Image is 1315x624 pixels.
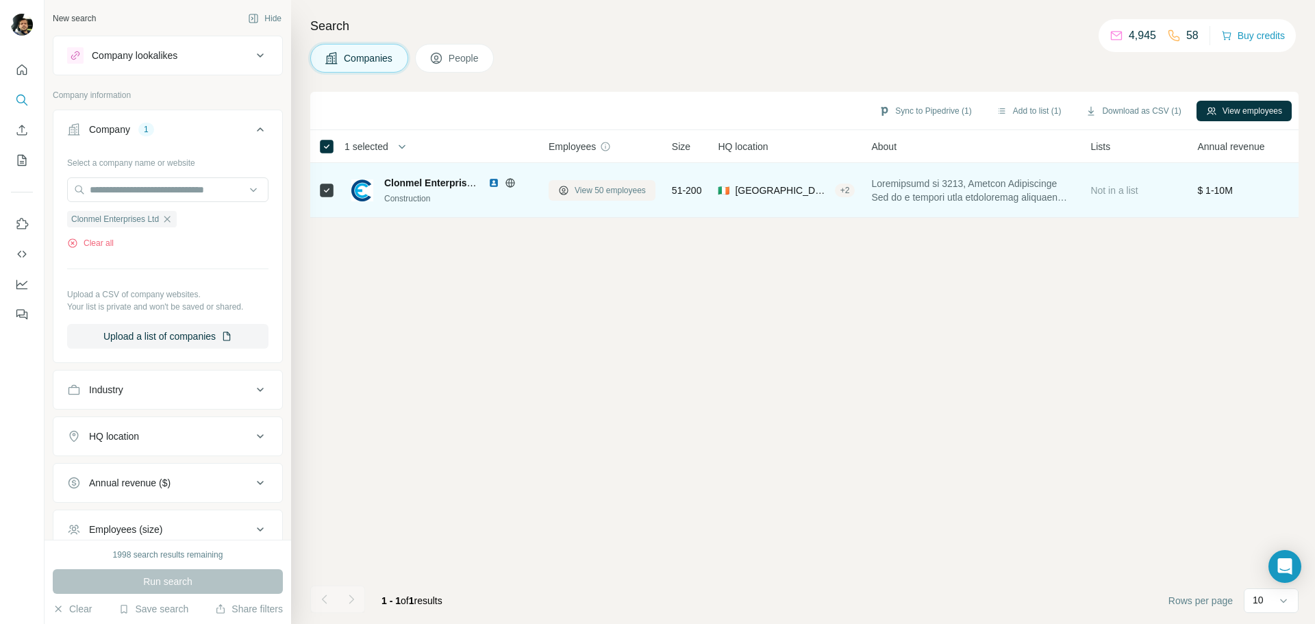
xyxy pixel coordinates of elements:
span: 1 - 1 [381,595,401,606]
button: Company lookalikes [53,39,282,72]
button: Feedback [11,302,33,327]
button: Quick start [11,58,33,82]
button: Hide [238,8,291,29]
span: Size [672,140,690,153]
span: 51-200 [672,184,702,197]
span: Employees [549,140,596,153]
button: Sync to Pipedrive (1) [869,101,981,121]
div: Employees (size) [89,523,162,536]
div: HQ location [89,429,139,443]
div: + 2 [835,184,855,197]
img: Logo of Clonmel Enterprises Ltd [351,179,373,201]
p: 10 [1253,593,1264,607]
button: Company1 [53,113,282,151]
button: Annual revenue ($) [53,466,282,499]
button: Search [11,88,33,112]
div: Company [89,123,130,136]
span: 1 [409,595,414,606]
button: Enrich CSV [11,118,33,142]
button: Share filters [215,602,283,616]
span: Clonmel Enterprises Ltd [384,177,495,188]
div: Select a company name or website [67,151,268,169]
p: Upload a CSV of company websites. [67,288,268,301]
div: Annual revenue ($) [89,476,171,490]
button: Dashboard [11,272,33,297]
span: results [381,595,442,606]
span: of [401,595,409,606]
div: 1 [138,123,154,136]
img: LinkedIn logo [488,177,499,188]
span: [GEOGRAPHIC_DATA], [GEOGRAPHIC_DATA] [735,184,829,197]
button: Industry [53,373,282,406]
span: Annual revenue [1197,140,1264,153]
img: Avatar [11,14,33,36]
button: Use Surfe API [11,242,33,266]
button: Save search [118,602,188,616]
span: Loremipsumd si 3213, Ametcon Adipiscinge Sed do e tempori utla etdoloremag aliquaen adm venia qui... [871,177,1074,204]
button: Add to list (1) [987,101,1071,121]
span: 🇮🇪 [718,184,729,197]
span: Lists [1090,140,1110,153]
button: Clear [53,602,92,616]
div: 1998 search results remaining [113,549,223,561]
h4: Search [310,16,1299,36]
div: Industry [89,383,123,397]
div: Company lookalikes [92,49,177,62]
button: Upload a list of companies [67,324,268,349]
span: Rows per page [1168,594,1233,608]
p: Your list is private and won't be saved or shared. [67,301,268,313]
p: Company information [53,89,283,101]
span: About [871,140,897,153]
p: 4,945 [1129,27,1156,44]
button: View 50 employees [549,180,655,201]
div: Open Intercom Messenger [1268,550,1301,583]
button: Clear all [67,237,114,249]
span: $ 1-10M [1197,185,1232,196]
button: Buy credits [1221,26,1285,45]
button: Use Surfe on LinkedIn [11,212,33,236]
p: 58 [1186,27,1199,44]
span: View 50 employees [575,184,646,197]
span: 1 selected [345,140,388,153]
div: Construction [384,192,532,205]
button: HQ location [53,420,282,453]
button: View employees [1197,101,1292,121]
span: HQ location [718,140,768,153]
span: Not in a list [1090,185,1138,196]
span: Clonmel Enterprises Ltd [71,213,159,225]
button: Download as CSV (1) [1076,101,1190,121]
span: People [449,51,480,65]
button: Employees (size) [53,513,282,546]
span: Companies [344,51,394,65]
div: New search [53,12,96,25]
button: My lists [11,148,33,173]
